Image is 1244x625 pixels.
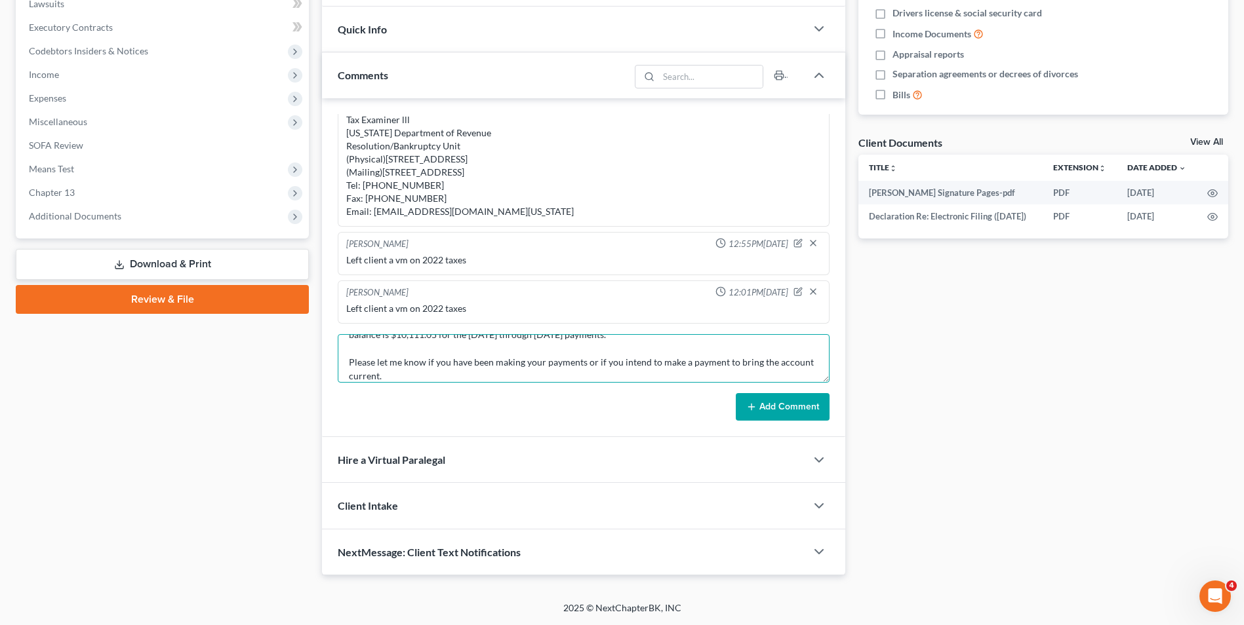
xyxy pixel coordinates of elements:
[29,22,113,33] span: Executory Contracts
[1190,138,1223,147] a: View All
[1117,204,1197,228] td: [DATE]
[338,546,521,558] span: NextMessage: Client Text Notifications
[858,204,1043,228] td: Declaration Re: Electronic Filing ([DATE])
[1043,181,1117,204] td: PDF
[249,601,996,625] div: 2025 © NextChapterBK, INC
[889,164,897,172] i: unfold_more
[893,67,1078,81] span: Separation agreements or decrees of divorces
[1127,162,1186,172] a: Date Added expand_more
[18,16,309,39] a: Executory Contracts
[1053,162,1106,172] a: Extensionunfold_more
[1178,164,1186,172] i: expand_more
[893,7,1042,20] span: Drivers license & social security card
[893,88,910,102] span: Bills
[29,163,74,174] span: Means Test
[29,45,148,56] span: Codebtors Insiders & Notices
[29,69,59,80] span: Income
[736,393,830,421] button: Add Comment
[338,453,445,466] span: Hire a Virtual Paralegal
[16,249,309,280] a: Download & Print
[346,22,821,218] div: email to client I have called [PERSON_NAME] a few times but have not heard back. Can you reach ou...
[658,66,763,88] input: Search...
[346,238,409,251] div: [PERSON_NAME]
[338,23,387,35] span: Quick Info
[29,187,75,198] span: Chapter 13
[858,181,1043,204] td: [PERSON_NAME] Signature Pages-pdf
[29,92,66,104] span: Expenses
[893,28,971,41] span: Income Documents
[29,116,87,127] span: Miscellaneous
[1043,204,1117,228] td: PDF
[346,286,409,299] div: [PERSON_NAME]
[346,302,821,315] div: Left client a vm on 2022 taxes
[729,238,788,250] span: 12:55PM[DATE]
[346,254,821,267] div: Left client a vm on 2022 taxes
[869,162,897,172] a: Titleunfold_more
[729,286,788,299] span: 12:01PM[DATE]
[338,69,388,81] span: Comments
[29,140,83,151] span: SOFA Review
[338,499,398,512] span: Client Intake
[16,285,309,314] a: Review & File
[1199,580,1231,612] iframe: Intercom live chat
[1098,164,1106,172] i: unfold_more
[858,136,942,149] div: Client Documents
[1226,580,1237,591] span: 4
[18,134,309,157] a: SOFA Review
[29,210,121,221] span: Additional Documents
[893,48,964,61] span: Appraisal reports
[1117,181,1197,204] td: [DATE]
